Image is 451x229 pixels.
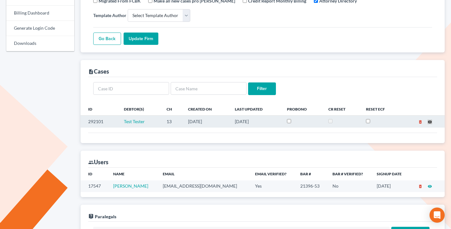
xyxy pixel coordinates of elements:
[6,36,74,51] a: Downloads
[418,119,423,124] a: delete_forever
[81,180,108,192] td: 17547
[250,180,295,192] td: Yes
[428,184,432,189] i: visibility
[428,119,432,124] a: visibility
[6,21,74,36] a: Generate Login Code
[428,120,432,124] i: visibility
[81,116,119,128] td: 292101
[372,180,410,192] td: [DATE]
[428,183,432,189] a: visibility
[95,214,116,219] span: Paralegals
[230,103,282,115] th: Last Updated
[108,168,158,180] th: Name
[372,168,410,180] th: Signup Date
[93,82,169,95] input: Case ID
[162,116,183,128] td: 13
[361,103,401,115] th: Reset ECF
[295,180,327,192] td: 21396-53
[93,33,121,45] a: Go Back
[124,33,158,45] input: Update Firm
[88,158,108,166] div: Users
[327,180,372,192] td: No
[88,69,94,75] i: description
[295,168,327,180] th: Bar #
[119,103,162,115] th: Debtor(s)
[158,180,250,192] td: [EMAIL_ADDRESS][DOMAIN_NAME]
[88,160,94,165] i: group
[88,68,109,75] div: Cases
[418,184,423,189] i: delete_forever
[327,168,372,180] th: Bar # Verified?
[113,183,148,189] a: [PERSON_NAME]
[158,168,250,180] th: Email
[81,103,119,115] th: ID
[418,120,423,124] i: delete_forever
[323,103,361,115] th: CR Reset
[88,214,94,219] i: live_help
[230,116,282,128] td: [DATE]
[183,103,230,115] th: Created On
[418,183,423,189] a: delete_forever
[93,12,126,19] label: Template Author
[430,208,445,223] div: Open Intercom Messenger
[171,82,247,95] input: Case Name
[183,116,230,128] td: [DATE]
[6,6,74,21] a: Billing Dashboard
[81,168,108,180] th: ID
[282,103,323,115] th: ProBono
[124,119,145,124] a: Test Tester
[250,168,295,180] th: Email Verified?
[248,82,276,95] input: Filter
[162,103,183,115] th: Ch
